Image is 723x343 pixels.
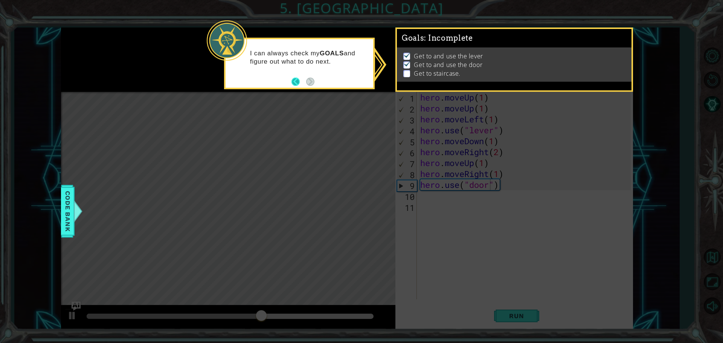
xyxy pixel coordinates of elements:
[414,52,483,60] p: Get to and use the lever
[414,69,460,78] p: Get to staircase.
[403,52,411,58] img: Check mark for checkbox
[306,78,314,86] button: Next
[320,50,344,57] strong: GOALS
[424,34,473,43] span: : Incomplete
[62,188,74,234] span: Code Bank
[414,61,482,69] p: Get to and use the door
[402,34,473,43] span: Goals
[291,78,306,86] button: Back
[250,49,368,66] p: I can always check my and figure out what to do next.
[403,61,411,67] img: Check mark for checkbox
